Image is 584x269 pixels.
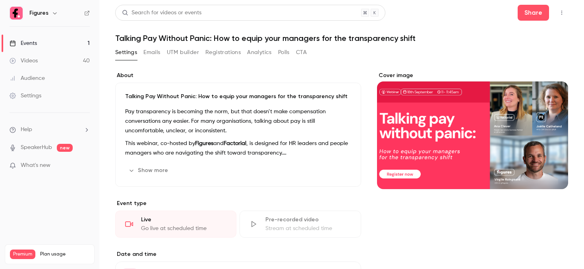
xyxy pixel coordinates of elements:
div: LiveGo live at scheduled time [115,211,236,238]
button: UTM builder [167,46,199,59]
img: Figures [10,7,23,19]
a: SpeakerHub [21,143,52,152]
div: Live [141,216,226,224]
div: Events [10,39,37,47]
div: Go live at scheduled time [141,224,226,232]
span: Help [21,126,32,134]
div: Search for videos or events [122,9,201,17]
label: Date and time [115,250,361,258]
section: Cover image [377,72,568,189]
span: new [57,144,73,152]
p: Pay transparency is becoming the norm, but that doesn’t make compensation conversations any easie... [125,107,351,135]
strong: Figures [195,141,213,146]
div: Pre-recorded videoStream at scheduled time [240,211,361,238]
button: Settings [115,46,137,59]
p: Talking Pay Without Panic: How to equip your managers for the transparency shift [125,93,351,101]
button: Share [518,5,549,21]
button: Polls [278,46,290,59]
h6: Figures [29,9,48,17]
button: Show more [125,164,173,177]
label: Cover image [377,72,568,79]
span: What's new [21,161,50,170]
button: CTA [296,46,307,59]
div: Pre-recorded video [265,216,351,224]
button: Analytics [247,46,272,59]
span: Premium [10,250,35,259]
p: Event type [115,199,361,207]
strong: Factorial [224,141,246,146]
div: Stream at scheduled time [265,224,351,232]
iframe: Noticeable Trigger [80,162,90,169]
h1: Talking Pay Without Panic: How to equip your managers for the transparency shift [115,33,568,43]
div: Settings [10,92,41,100]
div: Audience [10,74,45,82]
button: Registrations [205,46,241,59]
label: About [115,72,361,79]
p: This webinar, co-hosted by and , is designed for HR leaders and people managers who are navigatin... [125,139,351,158]
div: Videos [10,57,38,65]
span: Plan usage [40,251,89,257]
li: help-dropdown-opener [10,126,90,134]
button: Emails [143,46,160,59]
